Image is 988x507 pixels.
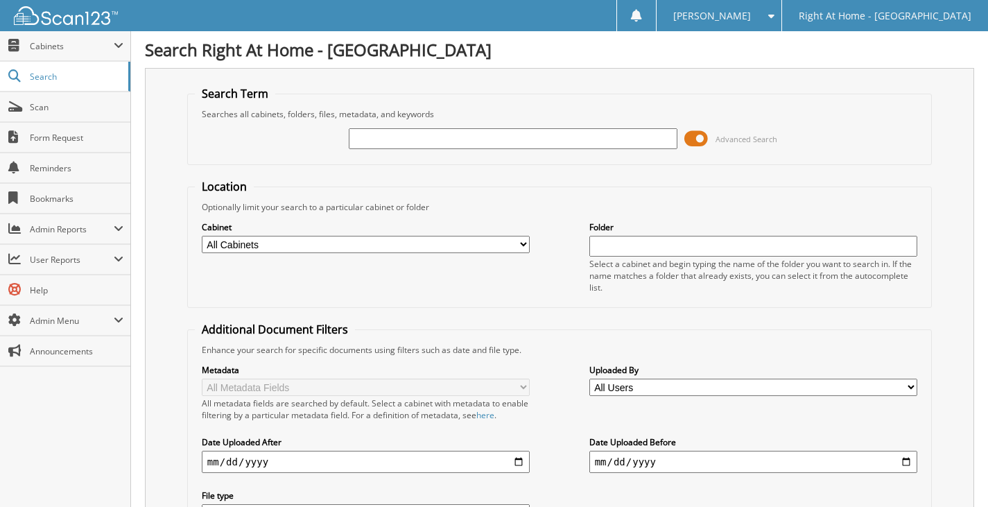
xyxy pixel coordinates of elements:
[589,451,918,473] input: end
[30,223,114,235] span: Admin Reports
[202,436,530,448] label: Date Uploaded After
[195,201,924,213] div: Optionally limit your search to a particular cabinet or folder
[202,364,530,376] label: Metadata
[589,221,918,233] label: Folder
[673,12,751,20] span: [PERSON_NAME]
[202,221,530,233] label: Cabinet
[30,315,114,327] span: Admin Menu
[202,490,530,501] label: File type
[30,40,114,52] span: Cabinets
[30,284,123,296] span: Help
[589,364,918,376] label: Uploaded By
[30,71,121,83] span: Search
[195,179,254,194] legend: Location
[30,162,123,174] span: Reminders
[589,258,918,293] div: Select a cabinet and begin typing the name of the folder you want to search in. If the name match...
[14,6,118,25] img: scan123-logo-white.svg
[799,12,971,20] span: Right At Home - [GEOGRAPHIC_DATA]
[195,86,275,101] legend: Search Term
[195,344,924,356] div: Enhance your search for specific documents using filters such as date and file type.
[195,108,924,120] div: Searches all cabinets, folders, files, metadata, and keywords
[30,132,123,144] span: Form Request
[195,322,355,337] legend: Additional Document Filters
[30,101,123,113] span: Scan
[716,134,777,144] span: Advanced Search
[589,436,918,448] label: Date Uploaded Before
[202,451,530,473] input: start
[30,254,114,266] span: User Reports
[145,38,974,61] h1: Search Right At Home - [GEOGRAPHIC_DATA]
[476,409,494,421] a: here
[30,193,123,205] span: Bookmarks
[30,345,123,357] span: Announcements
[202,397,530,421] div: All metadata fields are searched by default. Select a cabinet with metadata to enable filtering b...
